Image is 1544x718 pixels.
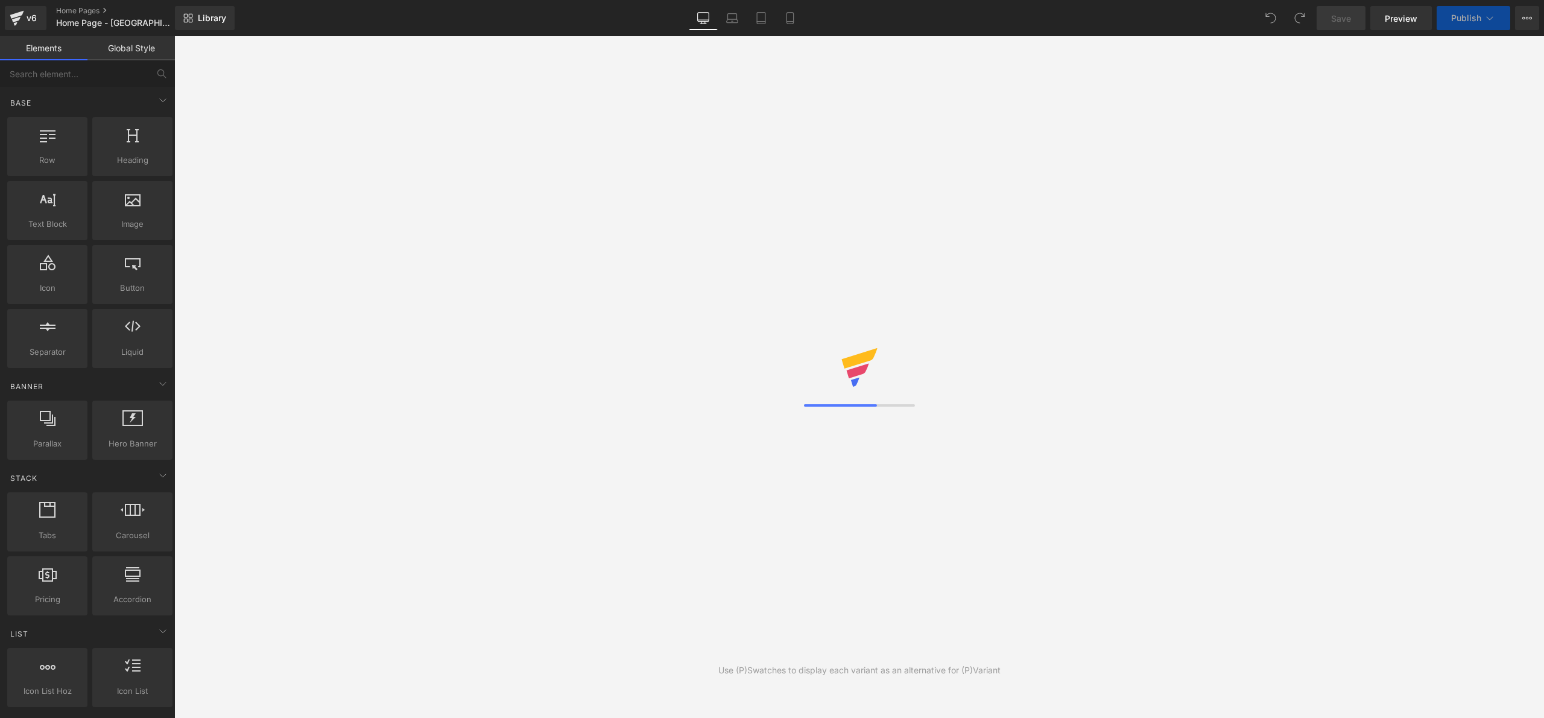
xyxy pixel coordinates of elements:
span: Save [1331,12,1351,25]
span: Icon List Hoz [11,685,84,697]
button: Redo [1288,6,1312,30]
span: Heading [96,154,169,167]
a: v6 [5,6,46,30]
span: Parallax [11,437,84,450]
span: Pricing [11,593,84,606]
span: Base [9,97,33,109]
span: Row [11,154,84,167]
span: Home Page - [GEOGRAPHIC_DATA][DATE] [GEOGRAPHIC_DATA] - 2025 [56,18,172,28]
button: Undo [1259,6,1283,30]
span: Tabs [11,529,84,542]
button: Publish [1437,6,1510,30]
span: Icon List [96,685,169,697]
div: v6 [24,10,39,26]
span: Button [96,282,169,294]
span: Separator [11,346,84,358]
span: Icon [11,282,84,294]
a: Tablet [747,6,776,30]
a: New Library [175,6,235,30]
span: Publish [1451,13,1481,23]
span: Library [198,13,226,24]
span: Hero Banner [96,437,169,450]
a: Global Style [87,36,175,60]
span: Accordion [96,593,169,606]
button: More [1515,6,1539,30]
a: Home Pages [56,6,195,16]
span: Liquid [96,346,169,358]
a: Preview [1370,6,1432,30]
span: Text Block [11,218,84,230]
a: Laptop [718,6,747,30]
a: Mobile [776,6,805,30]
div: Use (P)Swatches to display each variant as an alternative for (P)Variant [718,664,1001,677]
span: Image [96,218,169,230]
span: Stack [9,472,39,484]
span: Preview [1385,12,1417,25]
span: List [9,628,30,640]
a: Desktop [689,6,718,30]
span: Carousel [96,529,169,542]
span: Banner [9,381,45,392]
